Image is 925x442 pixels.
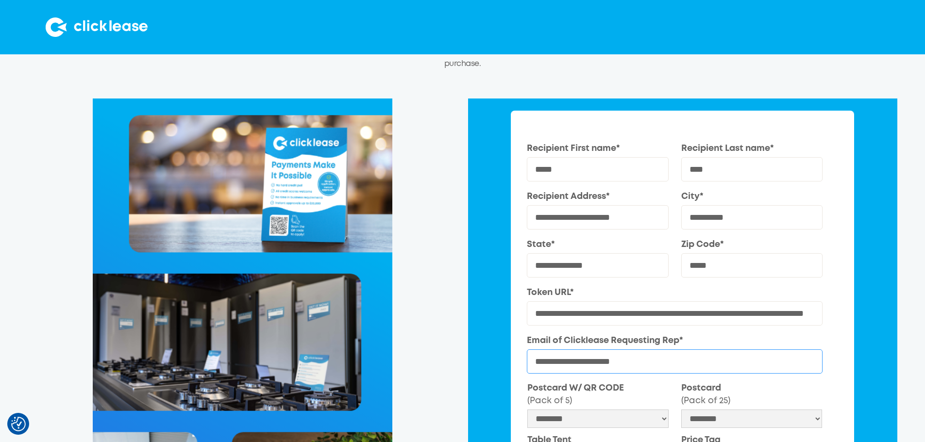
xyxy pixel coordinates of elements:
[527,334,823,347] label: Email of Clicklease Requesting Rep*
[681,397,730,405] span: (Pack of 25)
[11,417,26,431] img: Revisit consent button
[527,397,572,405] span: (Pack of 5)
[11,417,26,431] button: Consent Preferences
[681,142,823,155] label: Recipient Last name*
[46,17,148,37] img: Clicklease logo
[681,190,823,203] label: City*
[527,382,669,407] label: Postcard W/ QR CODE
[681,382,823,407] label: Postcard
[527,190,669,203] label: Recipient Address*
[527,286,823,299] label: Token URL*
[681,238,823,251] label: Zip Code*
[527,238,669,251] label: State*
[527,142,669,155] label: Recipient First name*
